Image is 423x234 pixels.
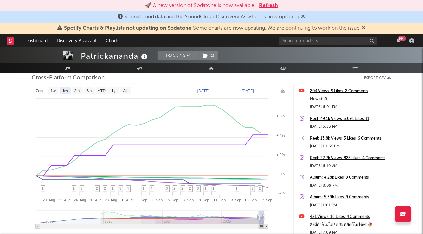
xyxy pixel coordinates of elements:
span: 3 [120,186,122,190]
a: Discovery Assistant [52,34,101,47]
span: 4 [151,186,153,190]
div: [DATE] 6:10 AM [310,162,388,170]
button: Export CSV [364,76,391,80]
span: 2 [104,186,106,190]
text: 1y [111,89,116,93]
span: 2 [259,186,261,190]
text: + 2% [276,153,285,157]
text: 5. Sep [168,198,178,202]
span: 1 [42,186,44,190]
span: 2 [96,186,98,190]
input: Search for artists [279,37,377,45]
a: 204 Views, 9 Likes, 2 Comments [310,87,388,95]
text: 20. Aug [42,198,55,202]
span: Dismiss [301,14,305,20]
span: SoundCloud data and the SoundCloud Discovery Assistant is now updating [125,14,300,20]
text: 6m [86,89,92,93]
text: 3. Sep [152,198,163,202]
a: Reel: 13.8k Views, 3 Likes, 6 Comments [310,135,388,142]
text: 13. Sep [229,198,241,202]
text: YTD [97,89,105,93]
div: [DATE] 10:59 PM [310,142,388,150]
span: 1 [112,186,114,190]
text: 11. Sep [213,198,226,202]
div: Patrickananda [81,51,150,61]
text: 0% [280,172,285,176]
text: [DATE] [197,89,210,93]
span: 2 [189,186,191,190]
div: [DATE] 5:33 PM [310,123,388,131]
text: 22. Aug [58,198,70,202]
button: 99+ [396,38,401,43]
span: 1 [252,186,253,190]
span: 1 [205,186,207,190]
text: 3m [74,89,80,93]
a: Album: 4.28k Likes, 9 Comments [310,174,388,182]
text: All [123,89,127,93]
text: Zoom [36,89,46,93]
button: (1) [199,51,218,60]
div: [DATE] 1:01 PM [310,201,388,209]
span: 4 [127,186,129,190]
a: Charts [101,34,124,47]
text: 7. Sep [183,198,194,202]
div: 99 + [398,36,406,41]
text: 17. Sep [260,198,272,202]
text: + 4% [276,133,285,137]
button: Refresh [259,2,278,9]
a: Album: 5.39k Likes, 9 Comments [310,193,388,201]
text: 26. Aug [89,198,101,202]
text: 28. Aug [105,198,117,202]
span: 1 [143,186,145,190]
span: Dismiss [362,26,366,31]
text: 30. Aug [120,198,132,202]
div: [DATE] 8:09 PM [310,182,388,190]
text: 1. Sep [137,198,147,202]
div: สิ่งที่ทำก็ไม่ได้คิด สิ่งที่คิดก็ไม่ได้ทำ🥀 #HIKARI [310,221,388,229]
text: 1w [50,89,56,93]
span: 3 [166,186,168,190]
span: 1 [213,186,215,190]
a: 421 Views, 10 Likes, 4 Comments [310,213,388,221]
text: 24. Aug [74,198,86,202]
span: 2 [182,186,184,190]
button: Tracking [158,51,199,60]
text: -2% [278,191,285,195]
div: [DATE] 6:01 PM [310,103,388,111]
div: New stuff [310,95,388,103]
span: Spotify Charts & Playlists not updating on Sodatone [64,26,192,31]
span: : Some charts are now updating. We are continuing to work on the issue [64,26,360,31]
span: ( 1 ) [199,51,218,60]
a: Reel: 49.1k Views, 3.09k Likes, 11 Comments [310,115,388,123]
text: → [231,89,235,93]
a: Reel: 22.7k Views, 828 Likes, 4 Comments [310,154,388,162]
span: 3 [197,186,199,190]
span: 1 [236,186,238,190]
span: 3 [81,186,83,190]
span: 2 [174,186,176,190]
text: 1m [62,89,68,93]
span: Cross-Platform Comparison [32,74,105,82]
text: 9. Sep [199,198,209,202]
text: 15. Sep [244,198,257,202]
text: [DATE] [242,89,254,93]
a: Dashboard [21,34,52,47]
div: 🚀 A new version of Sodatone is now available. [145,2,256,9]
text: + 6% [276,114,285,118]
span: 1 [73,186,75,190]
